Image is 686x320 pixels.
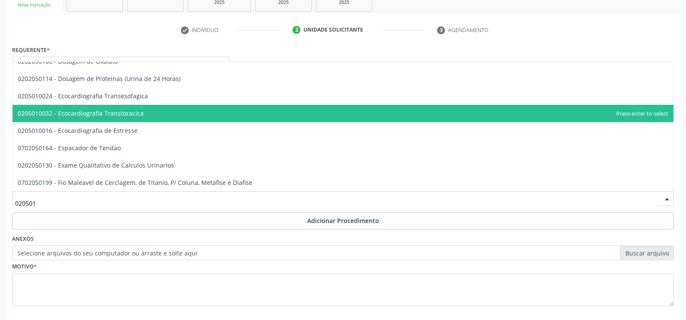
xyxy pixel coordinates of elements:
[307,216,379,225] span: Adicionar Procedimento
[18,74,180,83] span: 0202050114 - Dosagem de Proteinas (Urina de 24 Horas)
[18,126,138,135] span: 0205010016 - Ecocardiografia de Estresse
[12,260,37,274] label: Motivo
[12,212,674,229] button: Adicionar Procedimento
[18,92,148,100] span: 0205010024 - Ecocardiografia Transesofagica
[15,60,212,68] span: Paciente
[303,26,363,34] div: Unidade solicitante
[12,2,56,8] div: Nova marcação
[18,109,144,117] span: 0205010032 - Ecocardiografia Transtoracica
[18,161,174,169] span: 0202050130 - Exame Qualitativo de Calculos Urinarios
[18,144,121,152] span: 0702050164 - Espacador de Tendao
[12,233,34,246] label: Anexos
[15,194,656,212] input: Buscar por procedimento
[12,43,50,57] label: Requerente
[293,26,300,34] div: 2
[18,178,252,187] span: 0702050199 - Fio Maleavel de Cerclagem, de Titanio, P/ Coluna, Metafise e Diafise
